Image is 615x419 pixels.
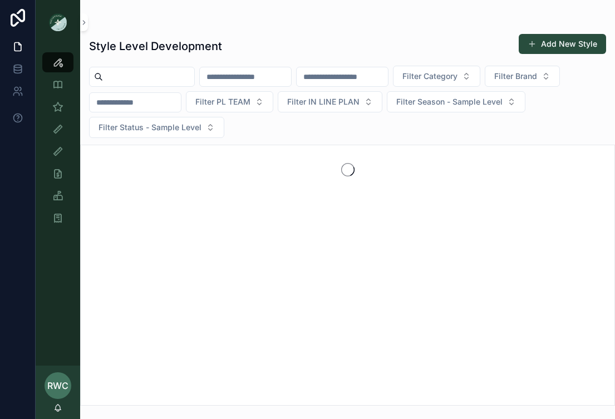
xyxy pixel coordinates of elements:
[47,379,68,392] span: RWC
[402,71,457,82] span: Filter Category
[49,13,67,31] img: App logo
[287,96,360,107] span: Filter IN LINE PLAN
[396,96,503,107] span: Filter Season - Sample Level
[519,34,606,54] button: Add New Style
[195,96,250,107] span: Filter PL TEAM
[89,117,224,138] button: Select Button
[99,122,201,133] span: Filter Status - Sample Level
[393,66,480,87] button: Select Button
[485,66,560,87] button: Select Button
[89,38,222,54] h1: Style Level Development
[494,71,537,82] span: Filter Brand
[387,91,525,112] button: Select Button
[186,91,273,112] button: Select Button
[278,91,382,112] button: Select Button
[36,45,80,243] div: scrollable content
